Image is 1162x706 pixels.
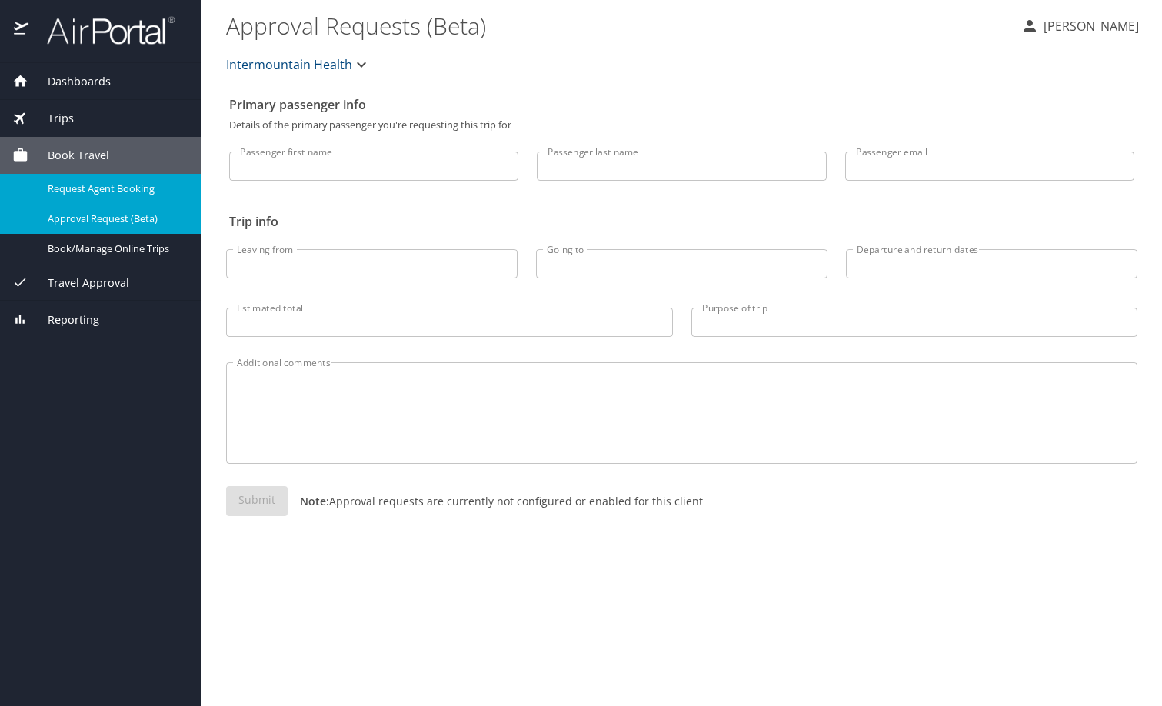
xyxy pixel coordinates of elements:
[28,147,109,164] span: Book Travel
[14,15,30,45] img: icon-airportal.png
[300,494,329,508] strong: Note:
[28,73,111,90] span: Dashboards
[48,211,183,226] span: Approval Request (Beta)
[48,241,183,256] span: Book/Manage Online Trips
[30,15,175,45] img: airportal-logo.png
[226,54,352,75] span: Intermountain Health
[28,110,74,127] span: Trips
[226,2,1008,49] h1: Approval Requests (Beta)
[48,181,183,196] span: Request Agent Booking
[229,120,1134,130] p: Details of the primary passenger you're requesting this trip for
[229,209,1134,234] h2: Trip info
[220,49,377,80] button: Intermountain Health
[28,275,129,291] span: Travel Approval
[28,311,99,328] span: Reporting
[1039,17,1139,35] p: [PERSON_NAME]
[229,92,1134,117] h2: Primary passenger info
[288,493,703,509] p: Approval requests are currently not configured or enabled for this client
[1014,12,1145,40] button: [PERSON_NAME]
